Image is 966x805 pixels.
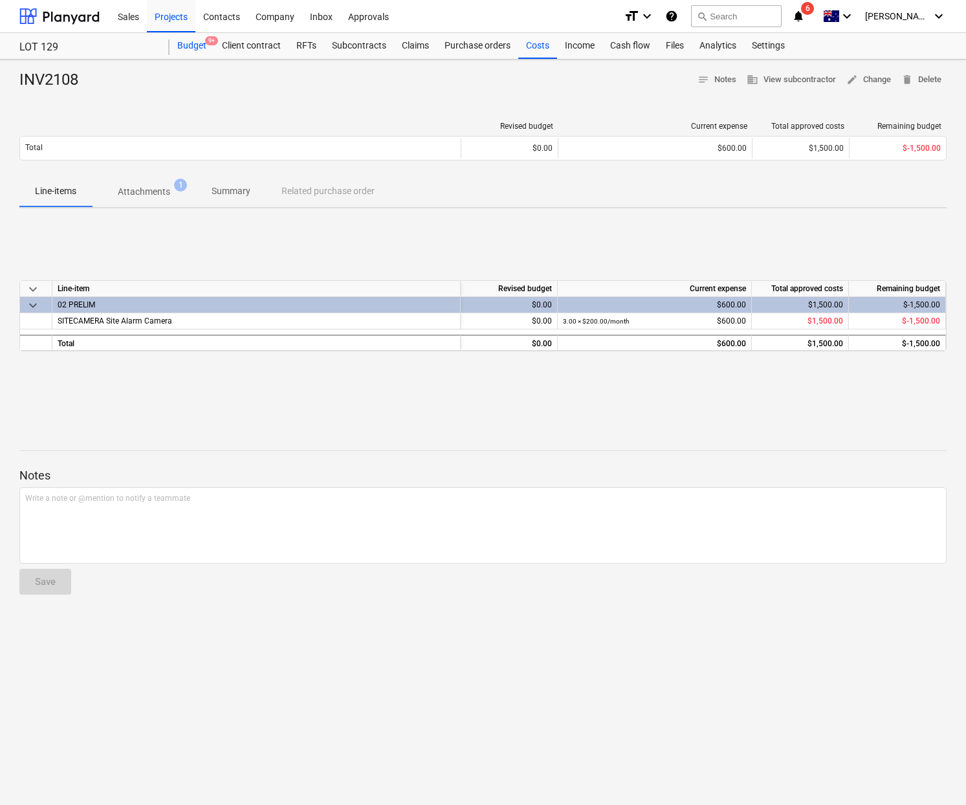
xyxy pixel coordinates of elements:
[19,468,947,483] p: Notes
[19,41,154,54] div: LOT 129
[752,297,849,313] div: $1,500.00
[697,74,709,85] span: notes
[35,184,76,198] p: Line-items
[846,74,858,85] span: edit
[394,33,437,59] a: Claims
[170,33,214,59] div: Budget
[901,74,913,85] span: delete
[52,281,461,297] div: Line-item
[901,72,941,87] span: Delete
[461,297,558,313] div: $0.00
[658,33,692,59] a: Files
[807,316,843,325] span: $1,500.00
[903,144,941,153] span: $-1,500.00
[58,316,172,325] span: SITECAMERA Site Alarm Camera
[563,336,746,352] div: $600.00
[118,185,170,199] p: Attachments
[752,281,849,297] div: Total approved costs
[902,316,940,325] span: $-1,500.00
[564,122,747,131] div: Current expense
[697,72,736,87] span: Notes
[25,298,41,313] span: keyboard_arrow_down
[563,297,746,313] div: $600.00
[752,138,849,159] div: $1,500.00
[467,122,553,131] div: Revised budget
[212,184,250,198] p: Summary
[205,36,218,45] span: 9+
[849,335,946,351] div: $-1,500.00
[558,281,752,297] div: Current expense
[170,33,214,59] a: Budget9+
[289,33,324,59] a: RFTs
[846,72,891,87] span: Change
[901,743,966,805] div: 聊天小组件
[461,138,558,159] div: $0.00
[563,313,746,329] div: $600.00
[849,281,946,297] div: Remaining budget
[563,318,630,325] small: 3.00 × $200.00 / month
[557,33,602,59] a: Income
[461,313,558,329] div: $0.00
[25,281,41,297] span: keyboard_arrow_down
[901,743,966,805] iframe: Chat Widget
[741,70,841,90] button: View subcontractor
[849,297,946,313] div: $-1,500.00
[692,70,741,90] button: Notes
[324,33,394,59] a: Subcontracts
[461,281,558,297] div: Revised budget
[25,142,43,153] p: Total
[174,179,187,192] span: 1
[437,33,518,59] a: Purchase orders
[58,297,455,313] div: 02 PRELIM
[841,70,896,90] button: Change
[461,335,558,351] div: $0.00
[752,335,849,351] div: $1,500.00
[19,70,89,91] div: INV2108
[747,74,758,85] span: business
[214,33,289,59] a: Client contract
[564,144,747,153] div: $600.00
[518,33,557,59] a: Costs
[602,33,658,59] a: Cash flow
[855,122,941,131] div: Remaining budget
[747,72,836,87] span: View subcontractor
[744,33,793,59] a: Settings
[758,122,844,131] div: Total approved costs
[692,33,744,59] a: Analytics
[52,335,461,351] div: Total
[896,70,947,90] button: Delete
